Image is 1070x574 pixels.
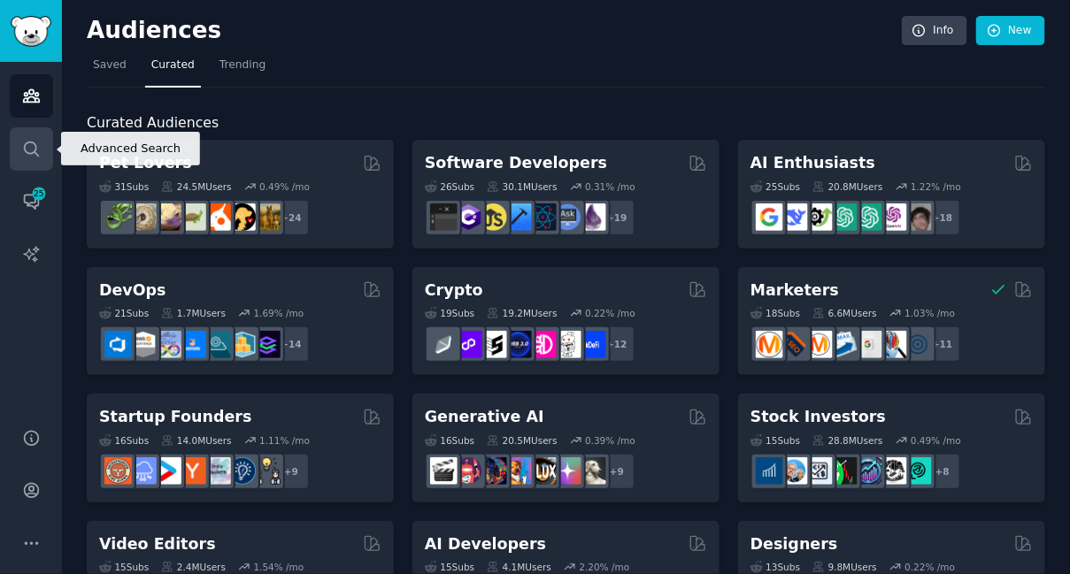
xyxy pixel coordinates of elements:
img: platformengineering [204,331,231,358]
img: deepdream [480,457,507,485]
div: 19 Sub s [425,307,474,319]
img: PlatformEngineers [253,331,281,358]
div: 15 Sub s [425,561,474,573]
div: + 11 [924,325,961,363]
img: AWS_Certified_Experts [129,331,157,358]
div: 0.22 % /mo [585,307,635,319]
div: 26 Sub s [425,180,474,193]
img: dalle2 [455,457,482,485]
div: + 9 [273,453,310,490]
div: + 9 [598,453,635,490]
h2: DevOps [99,279,166,302]
img: AItoolsCatalog [805,203,833,231]
img: growmybusiness [253,457,281,485]
img: googleads [855,331,882,358]
img: defiblockchain [529,331,557,358]
img: content_marketing [756,331,783,358]
img: Entrepreneurship [228,457,256,485]
img: SaaS [129,457,157,485]
img: web3 [504,331,532,358]
img: sdforall [504,457,532,485]
img: GummySearch logo [11,16,51,47]
img: herpetology [104,203,132,231]
img: technicalanalysis [904,457,932,485]
h2: Designers [751,533,838,555]
div: 21 Sub s [99,307,149,319]
div: 25 Sub s [751,180,800,193]
img: iOSProgramming [504,203,532,231]
div: 4.1M Users [487,561,551,573]
h2: Video Editors [99,533,216,555]
h2: Pet Lovers [99,152,192,174]
img: azuredevops [104,331,132,358]
img: cockatiel [204,203,231,231]
img: Docker_DevOps [154,331,181,358]
img: ArtificalIntelligence [904,203,932,231]
h2: Software Developers [425,152,607,174]
img: software [430,203,458,231]
div: 20.5M Users [487,434,557,447]
img: bigseo [781,331,808,358]
div: + 24 [273,199,310,236]
div: 2.4M Users [161,561,226,573]
img: OpenAIDev [880,203,907,231]
div: 1.03 % /mo [905,307,956,319]
img: Trading [830,457,858,485]
img: DevOpsLinks [179,331,206,358]
div: 16 Sub s [99,434,149,447]
img: EntrepreneurRideAlong [104,457,132,485]
img: MarketingResearch [880,331,907,358]
img: ballpython [129,203,157,231]
div: 9.8M Users [812,561,877,573]
img: indiehackers [204,457,231,485]
a: Saved [87,51,133,88]
a: Info [902,16,967,46]
span: Trending [219,57,266,73]
h2: Stock Investors [751,406,886,428]
img: StocksAndTrading [855,457,882,485]
img: defi_ [579,331,606,358]
div: 15 Sub s [99,561,149,573]
img: Emailmarketing [830,331,858,358]
a: Curated [145,51,201,88]
img: OnlineMarketing [904,331,932,358]
div: 1.54 % /mo [254,561,304,573]
img: dividends [756,457,783,485]
div: 1.7M Users [161,307,226,319]
img: PetAdvice [228,203,256,231]
div: 28.8M Users [812,434,882,447]
h2: Startup Founders [99,406,251,428]
span: Saved [93,57,127,73]
div: 13 Sub s [751,561,800,573]
h2: AI Developers [425,533,546,555]
img: starryai [554,457,581,485]
img: ValueInvesting [781,457,808,485]
span: 25 [31,188,47,200]
img: csharp [455,203,482,231]
a: Trending [213,51,272,88]
div: 24.5M Users [161,180,231,193]
div: 6.6M Users [812,307,877,319]
img: aws_cdk [228,331,256,358]
span: Curated Audiences [87,112,219,134]
div: + 18 [924,199,961,236]
img: Forex [805,457,833,485]
div: 18 Sub s [751,307,800,319]
img: ethstaker [480,331,507,358]
img: reactnative [529,203,557,231]
img: leopardgeckos [154,203,181,231]
img: ycombinator [179,457,206,485]
img: AskMarketing [805,331,833,358]
div: 19.2M Users [487,307,557,319]
h2: Marketers [751,279,839,302]
h2: Audiences [87,17,902,45]
img: CryptoNews [554,331,581,358]
img: DeepSeek [781,203,808,231]
div: 0.31 % /mo [585,180,635,193]
div: 0.49 % /mo [911,434,961,447]
img: DreamBooth [579,457,606,485]
img: elixir [579,203,606,231]
img: learnjavascript [480,203,507,231]
div: 16 Sub s [425,434,474,447]
img: startup [154,457,181,485]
